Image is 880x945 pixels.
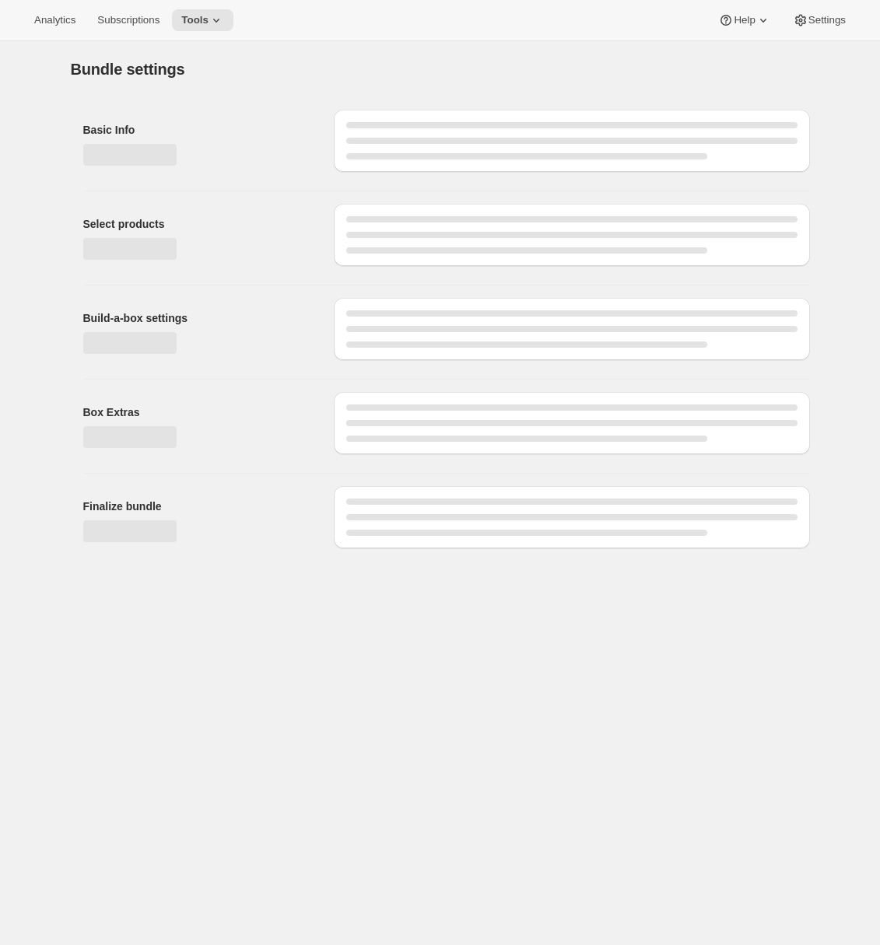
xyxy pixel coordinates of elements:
[34,14,75,26] span: Analytics
[181,14,209,26] span: Tools
[83,122,309,138] h2: Basic Info
[83,310,309,326] h2: Build-a-box settings
[25,9,85,31] button: Analytics
[88,9,169,31] button: Subscriptions
[71,60,185,79] h1: Bundle settings
[97,14,160,26] span: Subscriptions
[808,14,846,26] span: Settings
[83,216,309,232] h2: Select products
[52,41,829,561] div: Page loading
[172,9,233,31] button: Tools
[784,9,855,31] button: Settings
[734,14,755,26] span: Help
[709,9,780,31] button: Help
[83,499,309,514] h2: Finalize bundle
[83,404,309,420] h2: Box Extras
